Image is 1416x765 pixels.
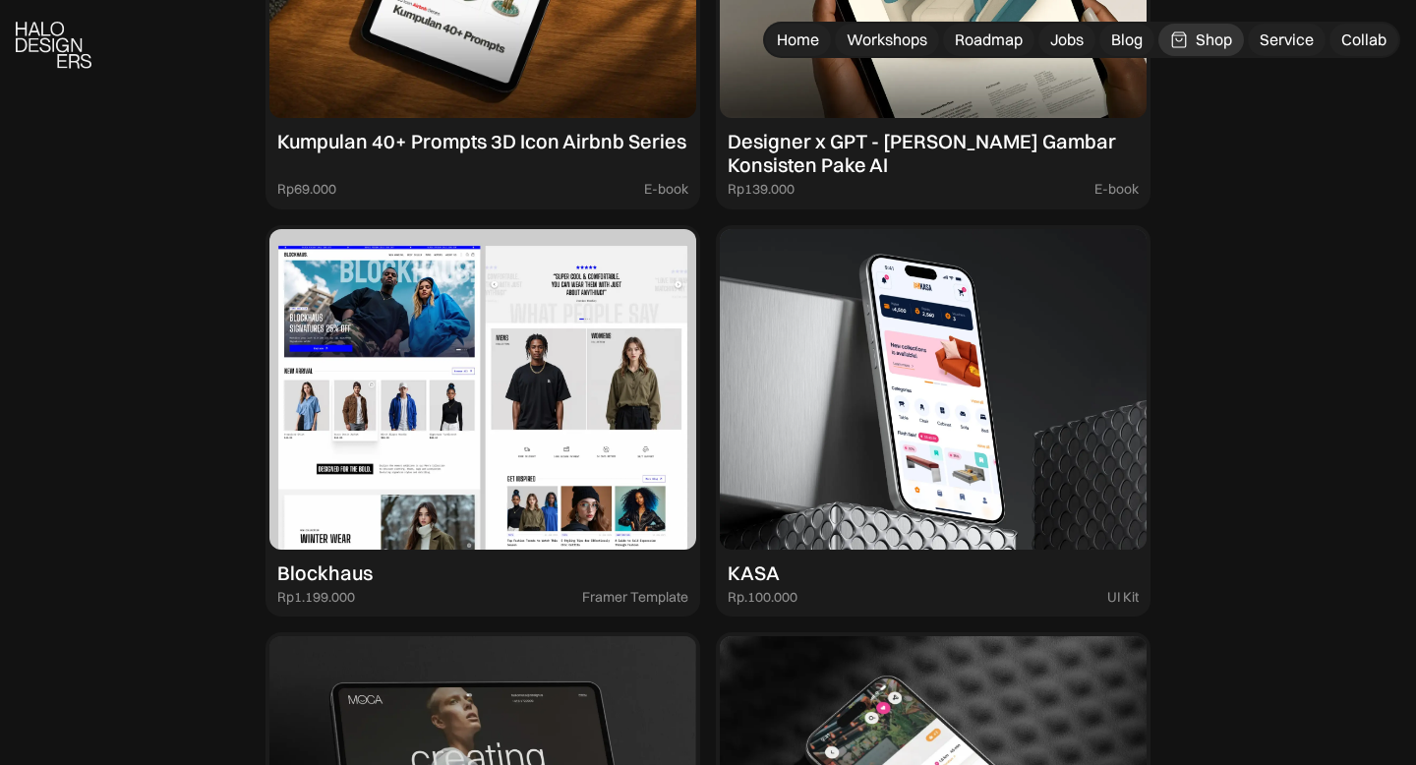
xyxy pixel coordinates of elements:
[765,24,831,56] a: Home
[728,130,1139,177] div: Designer x GPT - [PERSON_NAME] Gambar Konsisten Pake AI
[277,589,355,606] div: Rp1.199.000
[847,29,927,50] div: Workshops
[835,24,939,56] a: Workshops
[1099,24,1154,56] a: Blog
[777,29,819,50] div: Home
[728,561,780,585] div: KASA
[1248,24,1326,56] a: Service
[1158,24,1244,56] a: Shop
[644,181,688,198] div: E-book
[943,24,1034,56] a: Roadmap
[277,130,686,153] div: Kumpulan 40+ Prompts 3D Icon Airbnb Series
[1038,24,1095,56] a: Jobs
[1111,29,1143,50] div: Blog
[1094,181,1139,198] div: E-book
[582,589,688,606] div: Framer Template
[277,561,373,585] div: Blockhaus
[728,589,797,606] div: Rp.100.000
[716,225,1150,617] a: KASARp.100.000UI Kit
[1329,24,1398,56] a: Collab
[1341,29,1386,50] div: Collab
[955,29,1023,50] div: Roadmap
[1260,29,1314,50] div: Service
[1196,29,1232,50] div: Shop
[1107,589,1139,606] div: UI Kit
[1050,29,1084,50] div: Jobs
[277,181,336,198] div: Rp69.000
[728,181,795,198] div: Rp139.000
[265,225,700,617] a: BlockhausRp1.199.000Framer Template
